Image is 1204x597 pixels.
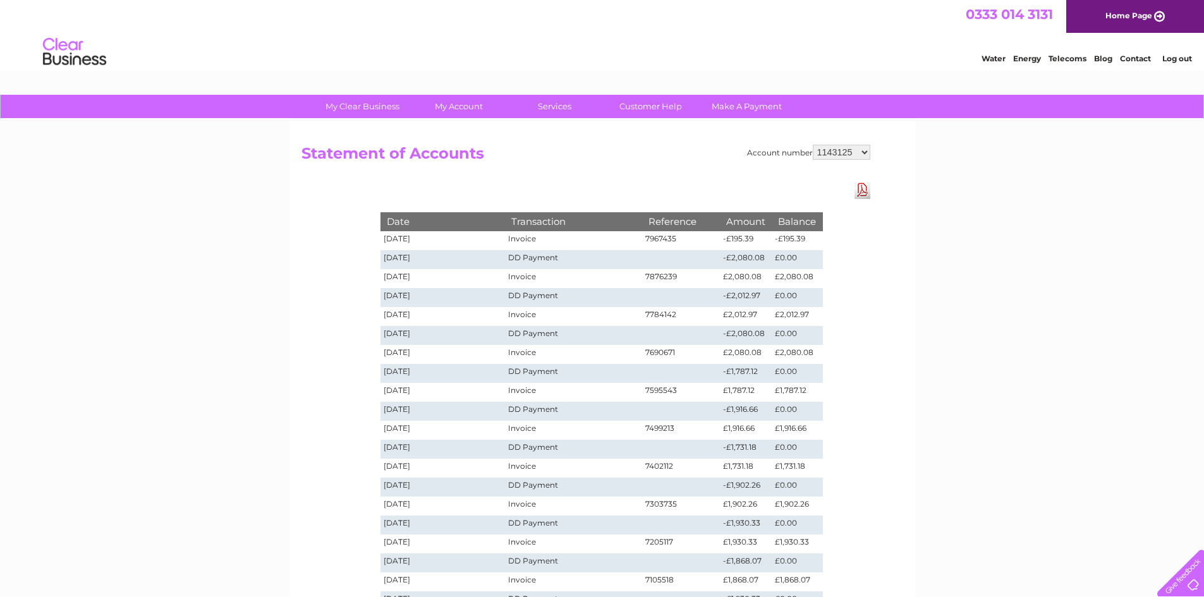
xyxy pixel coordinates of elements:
td: [DATE] [380,250,506,269]
td: DD Payment [505,288,642,307]
td: -£1,930.33 [720,516,772,534]
div: Account number [747,145,870,160]
td: 7595543 [642,383,721,402]
td: Invoice [505,572,642,591]
td: DD Payment [505,553,642,572]
td: [DATE] [380,534,506,553]
a: Log out [1162,54,1192,63]
td: £2,080.08 [720,269,772,288]
td: 7402112 [642,459,721,478]
td: £1,916.66 [720,421,772,440]
td: -£1,916.66 [720,402,772,421]
td: £1,731.18 [772,459,822,478]
td: £0.00 [772,402,822,421]
a: Make A Payment [695,95,799,118]
a: Contact [1120,54,1151,63]
td: DD Payment [505,250,642,269]
a: 0333 014 3131 [966,6,1053,22]
td: £2,080.08 [772,269,822,288]
td: £2,012.97 [720,307,772,326]
td: -£2,080.08 [720,250,772,269]
a: My Clear Business [310,95,415,118]
td: £0.00 [772,516,822,534]
td: £2,012.97 [772,307,822,326]
a: Water [982,54,1006,63]
td: -£2,080.08 [720,326,772,345]
th: Amount [720,212,772,231]
td: £1,902.26 [720,497,772,516]
td: [DATE] [380,421,506,440]
td: DD Payment [505,440,642,459]
td: £1,930.33 [720,534,772,553]
a: Blog [1094,54,1112,63]
td: Invoice [505,231,642,250]
td: Invoice [505,421,642,440]
td: -£1,787.12 [720,364,772,383]
td: £0.00 [772,250,822,269]
td: £0.00 [772,364,822,383]
td: 7967435 [642,231,721,250]
td: [DATE] [380,440,506,459]
td: £0.00 [772,326,822,345]
td: [DATE] [380,553,506,572]
td: [DATE] [380,231,506,250]
td: 7499213 [642,421,721,440]
td: Invoice [505,307,642,326]
td: [DATE] [380,402,506,421]
td: 7876239 [642,269,721,288]
td: [DATE] [380,572,506,591]
td: 7105518 [642,572,721,591]
td: [DATE] [380,345,506,364]
td: 7303735 [642,497,721,516]
td: [DATE] [380,383,506,402]
a: Customer Help [599,95,703,118]
td: 7784142 [642,307,721,326]
td: £1,930.33 [772,534,822,553]
td: £1,916.66 [772,421,822,440]
td: 7205117 [642,534,721,553]
td: [DATE] [380,307,506,326]
a: Energy [1013,54,1041,63]
img: logo.png [42,33,107,71]
td: [DATE] [380,269,506,288]
th: Transaction [505,212,642,231]
td: £1,868.07 [720,572,772,591]
td: DD Payment [505,364,642,383]
td: [DATE] [380,478,506,497]
td: £1,787.12 [720,383,772,402]
td: -£1,868.07 [720,553,772,572]
td: Invoice [505,269,642,288]
td: £2,080.08 [772,345,822,364]
td: DD Payment [505,402,642,421]
a: Telecoms [1049,54,1086,63]
h2: Statement of Accounts [301,145,870,169]
td: £0.00 [772,440,822,459]
td: -£195.39 [720,231,772,250]
td: -£195.39 [772,231,822,250]
td: £1,902.26 [772,497,822,516]
td: £1,868.07 [772,572,822,591]
a: Services [502,95,607,118]
td: [DATE] [380,497,506,516]
td: -£1,902.26 [720,478,772,497]
td: £0.00 [772,478,822,497]
td: £1,787.12 [772,383,822,402]
td: Invoice [505,383,642,402]
td: £1,731.18 [720,459,772,478]
td: [DATE] [380,326,506,345]
td: DD Payment [505,478,642,497]
td: [DATE] [380,364,506,383]
td: -£2,012.97 [720,288,772,307]
td: [DATE] [380,459,506,478]
td: Invoice [505,497,642,516]
td: [DATE] [380,516,506,534]
td: DD Payment [505,516,642,534]
td: £0.00 [772,288,822,307]
td: £2,080.08 [720,345,772,364]
div: Clear Business is a trading name of Verastar Limited (registered in [GEOGRAPHIC_DATA] No. 3667643... [304,7,901,61]
td: Invoice [505,459,642,478]
td: -£1,731.18 [720,440,772,459]
th: Balance [772,212,822,231]
td: Invoice [505,534,642,553]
